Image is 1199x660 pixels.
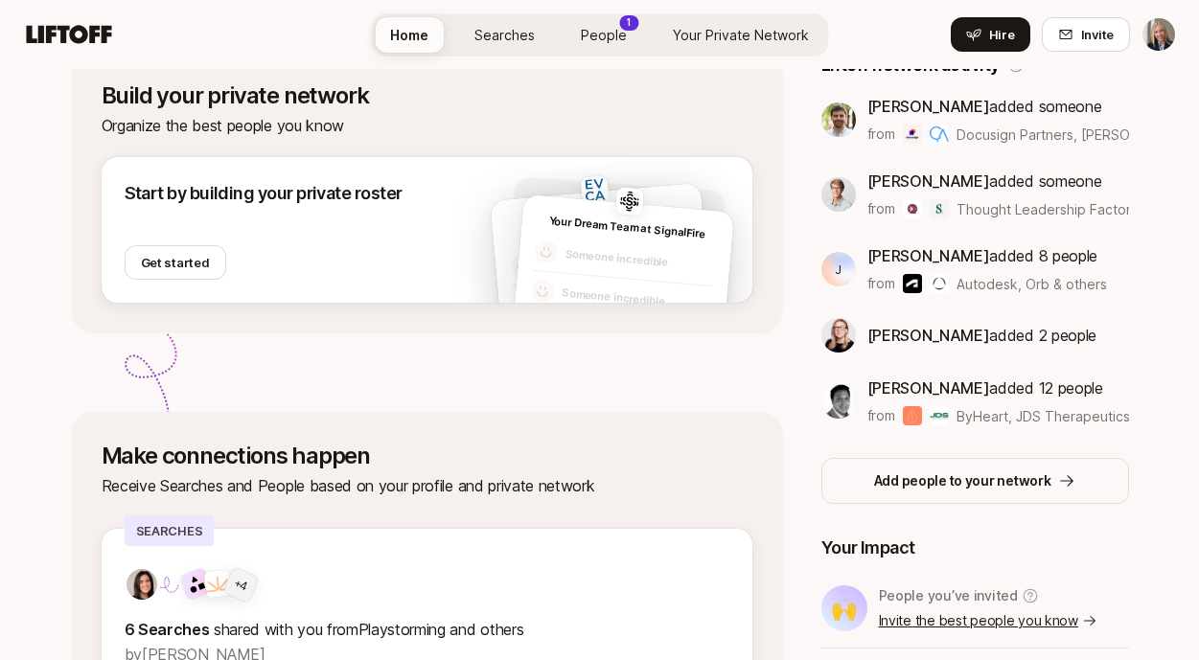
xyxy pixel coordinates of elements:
[903,125,922,144] img: Docusign Partners
[903,274,922,293] img: Autodesk
[127,569,157,600] img: 71d7b91d_d7cb_43b4_a7ea_a9b2f2cc6e03.jpg
[627,15,631,30] p: 1
[989,25,1015,44] span: Hire
[821,318,856,353] img: 393e8f8d_d81d_4f64_8b80_2d17fba2e2e4.jpg
[821,384,856,419] img: ACg8ocJ3yWWa2BiUtQ5l5DyjdcDPg1SBVesMeCs_HNw0Clf9RlEMz4Pt=s160-c
[657,17,824,53] a: Your Private Network
[951,17,1030,52] button: Hire
[102,113,752,138] p: Organize the best people you know
[957,274,1107,294] span: Autodesk, Orb & others
[867,169,1129,193] p: added someone
[1081,25,1114,44] span: Invite
[867,323,1096,348] p: added 2 people
[867,171,990,191] span: [PERSON_NAME]
[125,620,210,639] strong: 6 Searches
[581,27,627,43] span: People
[867,404,895,427] p: from
[930,274,949,293] img: Orb
[565,17,642,53] a: People1
[125,515,215,546] p: Searches
[1042,17,1130,52] button: Invite
[214,620,523,639] span: shared with you from Playstorming and others
[474,27,535,43] span: Searches
[203,569,232,598] img: Daisy
[867,326,990,345] span: [PERSON_NAME]
[879,609,1097,632] p: Invite the best people you know
[375,17,444,53] a: Home
[1142,18,1175,51] img: Adele English
[821,585,867,631] div: 🙌
[903,406,922,425] img: ByHeart
[673,27,809,43] span: Your Private Network
[580,175,609,204] img: fb513656_582e_4e66_a984_ddc280d6a6c4.jpg
[867,97,990,116] span: [PERSON_NAME]
[459,17,550,53] a: Searches
[867,243,1107,268] p: added 8 people
[102,473,752,498] p: Receive Searches and People based on your profile and private network
[821,102,856,137] img: db72d8b9_d9dc_469e_ace9_f485dd475bed.jpg
[867,197,895,220] p: from
[821,535,1129,561] p: Your Impact
[930,199,949,218] img: Salesloft
[534,239,559,264] img: default-avatar.svg
[1141,17,1176,52] button: Adele English
[867,378,990,398] span: [PERSON_NAME]
[102,82,752,109] p: Build your private network
[821,177,856,212] img: a24d8b60_38b7_44bc_9459_9cd861be1c31.jfif
[561,284,711,315] p: Someone incredible
[879,584,1018,607] p: People you’ve invited
[903,199,922,218] img: Thought Leadership Factory
[125,180,403,207] p: Start by building your private roster
[835,263,842,276] p: J
[614,187,643,216] img: 2fa78141_a04a_4a7c_87c0_90742a1da0e0.jpg
[548,214,705,240] span: Your Dream Team at SignalFire
[530,279,555,304] img: default-avatar.svg
[867,376,1129,400] p: added 12 people
[867,272,895,295] p: from
[867,123,895,146] p: from
[867,246,990,265] span: [PERSON_NAME]
[390,27,428,43] span: Home
[231,574,251,595] div: + 4
[874,469,1051,492] p: Add people to your network
[930,406,949,425] img: JDS Therapeutics, LLC
[821,458,1129,504] button: Add people to your network
[930,125,949,144] img: CLARA Analytics
[565,245,715,276] p: Someone incredible
[102,443,752,469] p: Make connections happen
[125,245,226,280] button: Get started
[867,94,1129,119] p: added someone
